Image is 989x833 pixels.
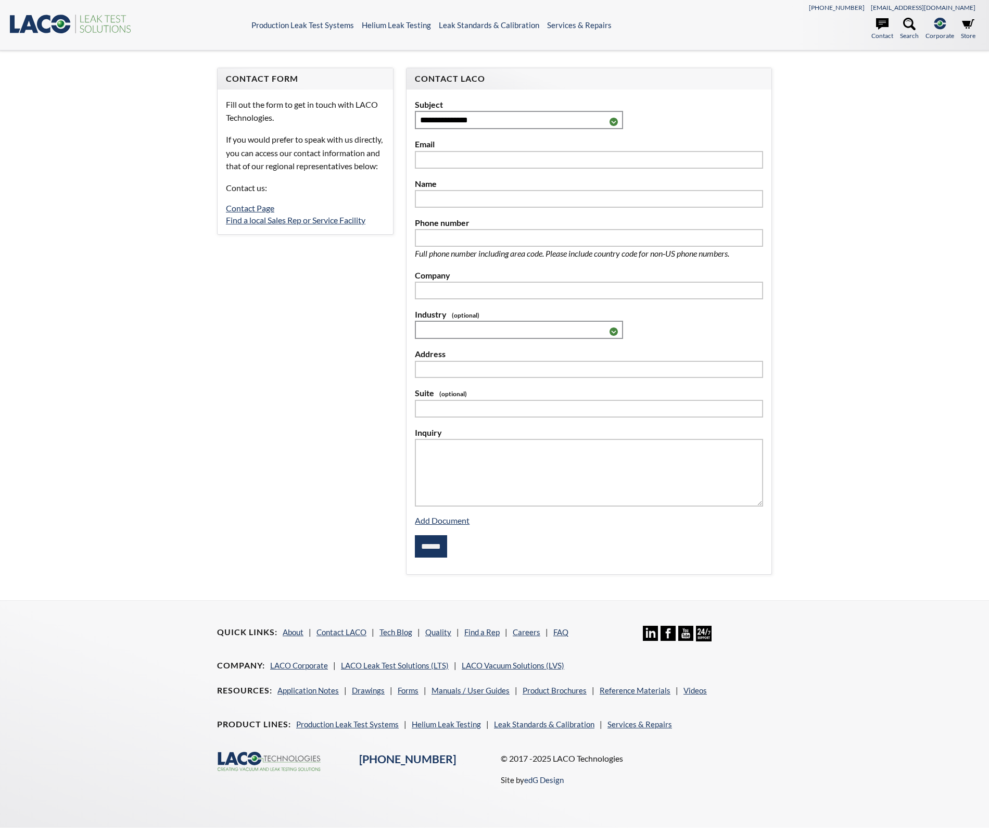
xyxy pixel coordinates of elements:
a: Careers [513,627,540,637]
p: © 2017 -2025 LACO Technologies [501,752,772,765]
a: Application Notes [277,686,339,695]
label: Subject [415,98,763,111]
a: [PHONE_NUMBER] [359,752,456,766]
p: Site by [501,774,564,786]
a: edG Design [524,775,564,785]
h4: Product Lines [217,719,291,730]
a: Find a Rep [464,627,500,637]
a: Contact LACO [316,627,366,637]
a: Manuals / User Guides [432,686,510,695]
a: [PHONE_NUMBER] [809,4,865,11]
label: Email [415,137,763,151]
a: Tech Blog [379,627,412,637]
a: Helium Leak Testing [412,720,481,729]
label: Name [415,177,763,191]
a: [EMAIL_ADDRESS][DOMAIN_NAME] [871,4,975,11]
a: Services & Repairs [547,20,612,30]
a: Add Document [415,515,470,525]
h4: Contact LACO [415,73,763,84]
a: Contact [871,18,893,41]
h4: Resources [217,685,272,696]
a: Services & Repairs [607,720,672,729]
a: Leak Standards & Calibration [439,20,539,30]
h4: Quick Links [217,627,277,638]
a: Quality [425,627,451,637]
a: Leak Standards & Calibration [494,720,594,729]
a: LACO Leak Test Solutions (LTS) [341,661,449,670]
label: Address [415,347,763,361]
a: Drawings [352,686,385,695]
a: Forms [398,686,419,695]
a: Find a local Sales Rep or Service Facility [226,215,365,225]
label: Inquiry [415,426,763,439]
label: Suite [415,386,763,400]
span: Corporate [925,31,954,41]
h4: Contact Form [226,73,385,84]
a: Contact Page [226,203,274,213]
a: Production Leak Test Systems [251,20,354,30]
p: Contact us: [226,181,385,195]
img: 24/7 Support Icon [696,626,711,641]
a: FAQ [553,627,568,637]
a: About [283,627,303,637]
p: Fill out the form to get in touch with LACO Technologies. [226,98,385,124]
a: LACO Corporate [270,661,328,670]
h4: Company [217,660,265,671]
a: Product Brochures [523,686,587,695]
p: Full phone number including area code. Please include country code for non-US phone numbers. [415,247,763,260]
a: Production Leak Test Systems [296,720,399,729]
p: If you would prefer to speak with us directly, you can access our contact information and that of... [226,133,385,173]
a: Videos [683,686,707,695]
a: Reference Materials [600,686,670,695]
label: Industry [415,308,763,321]
label: Company [415,269,763,282]
a: 24/7 Support [696,634,711,643]
label: Phone number [415,216,763,230]
a: Helium Leak Testing [362,20,431,30]
a: Search [900,18,919,41]
a: LACO Vacuum Solutions (LVS) [462,661,564,670]
a: Store [961,18,975,41]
